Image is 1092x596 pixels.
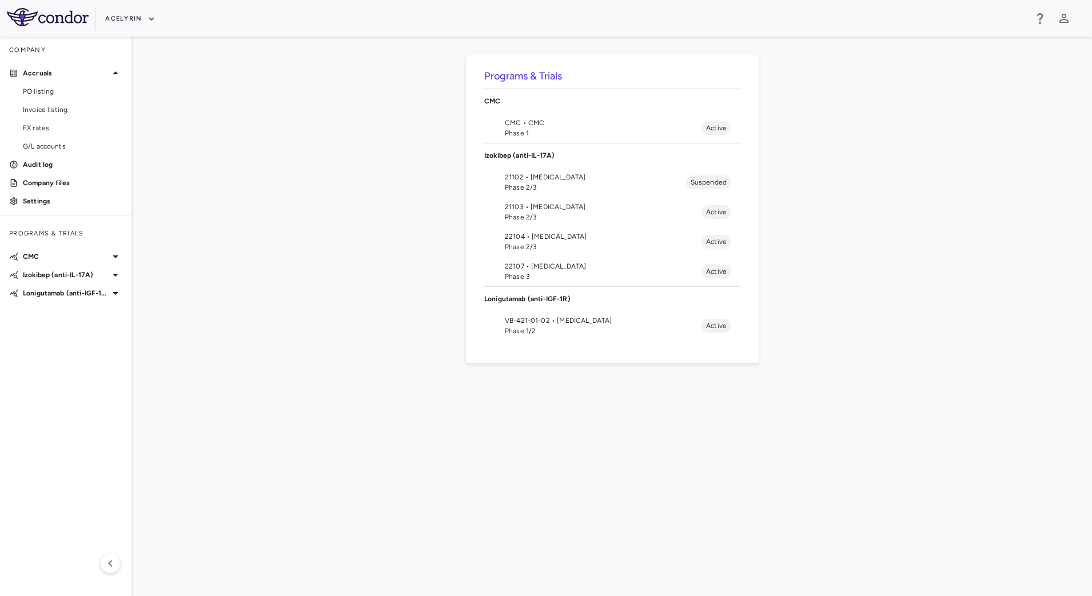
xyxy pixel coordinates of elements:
p: Lonigutamab (anti-IGF-1R) [484,294,740,304]
span: Phase 2/3 [505,242,702,252]
span: FX rates [23,123,122,133]
span: Active [702,266,731,277]
p: CMC [23,251,109,262]
span: PO listing [23,86,122,97]
div: CMC [484,89,740,113]
span: 21103 • [MEDICAL_DATA] [505,202,702,212]
p: Lonigutamab (anti-IGF-1R) [23,288,109,298]
span: Active [702,123,731,133]
li: 21102 • [MEDICAL_DATA]Phase 2/3Suspended [484,167,740,197]
span: Phase 2/3 [505,212,702,222]
span: Active [702,237,731,247]
h6: Programs & Trials [484,69,740,84]
p: Company files [23,178,122,188]
li: CMC • CMCPhase 1Active [484,113,740,143]
span: Active [702,207,731,217]
p: Audit log [23,159,122,170]
span: Phase 1 [505,128,702,138]
span: Suspended [686,177,731,187]
span: VB-421-01-02 • [MEDICAL_DATA] [505,315,702,326]
li: 22104 • [MEDICAL_DATA]Phase 2/3Active [484,227,740,257]
span: Phase 1/2 [505,326,702,336]
span: Invoice listing [23,105,122,115]
p: Settings [23,196,122,206]
span: 21102 • [MEDICAL_DATA] [505,172,686,182]
p: Accruals [23,68,109,78]
p: Izokibep (anti-IL-17A) [484,150,740,161]
img: logo-full-BYUhSk78.svg [7,8,89,26]
li: 21103 • [MEDICAL_DATA]Phase 2/3Active [484,197,740,227]
li: VB-421-01-02 • [MEDICAL_DATA]Phase 1/2Active [484,311,740,341]
span: CMC • CMC [505,118,702,128]
p: Izokibep (anti-IL-17A) [23,270,109,280]
span: Phase 3 [505,271,702,282]
div: Lonigutamab (anti-IGF-1R) [484,287,740,311]
span: G/L accounts [23,141,122,151]
span: Phase 2/3 [505,182,686,193]
span: 22107 • [MEDICAL_DATA] [505,261,702,271]
li: 22107 • [MEDICAL_DATA]Phase 3Active [484,257,740,286]
span: Active [702,321,731,331]
span: 22104 • [MEDICAL_DATA] [505,231,702,242]
p: CMC [484,96,740,106]
button: Acelyrin [105,10,156,28]
div: Izokibep (anti-IL-17A) [484,143,740,167]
